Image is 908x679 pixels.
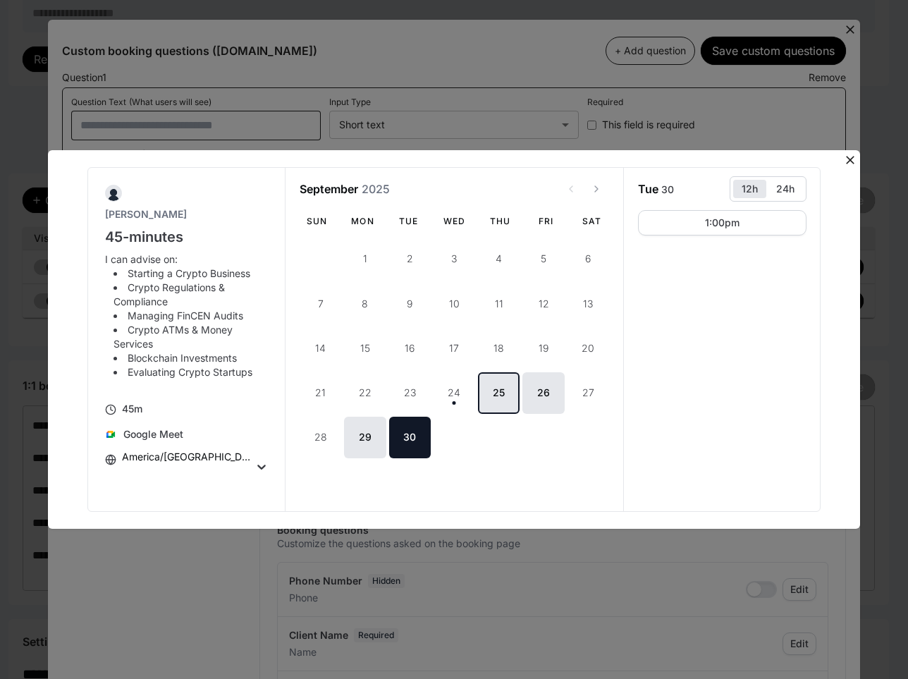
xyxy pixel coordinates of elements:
button: 26 [522,372,564,414]
div: 24h [776,183,795,195]
button: 10 [434,283,475,324]
li: Crypto Regulations & Compliance [114,281,257,309]
strong: September [300,182,358,196]
button: 22 [344,372,386,414]
button: 7 [300,283,341,324]
button: 1 [344,238,386,280]
button: 3 [434,238,475,280]
div: Mon [345,216,380,227]
button: 2 [389,238,431,280]
button: 29 [344,417,386,458]
button: 15 [344,327,386,369]
div: Thu [483,216,517,227]
h1: 45-minutes [105,227,269,247]
div: Tue [391,216,426,227]
li: Managing FinCEN Audits [114,309,257,323]
div: Sun [300,216,334,227]
p: [PERSON_NAME] [105,207,269,221]
button: 8 [344,283,386,324]
button: 6 [567,238,609,280]
span: Tue [638,182,658,196]
button: 12 [522,283,564,324]
p: I can advise on: [105,252,257,267]
button: 14 [300,327,341,369]
button: 19 [522,327,564,369]
button: 27 [567,372,609,414]
button: 9 [389,283,431,324]
span: 2025 [362,182,390,196]
img: Google Meet icon [105,429,116,440]
button: View next month [584,176,609,202]
img: Sheldon Weisfeld [105,185,122,202]
button: 20 [567,327,609,369]
button: 21 [300,372,341,414]
div: 12h [742,183,758,195]
button: 11 [478,283,520,324]
button: 17 [434,327,475,369]
li: Starting a Crypto Business [114,267,257,281]
button: 25 [478,372,520,414]
button: 16 [389,327,431,369]
button: 18 [478,327,520,369]
li: Crypto ATMs & Money Services [114,323,257,351]
div: Sat [575,216,609,227]
p: America/[GEOGRAPHIC_DATA] [122,450,254,464]
button: 30 [389,417,431,458]
p: Google Meet [123,427,183,441]
button: 28 [300,417,341,458]
li: Blockchain Investments [114,351,257,365]
div: 45m [122,402,142,416]
button: 13 [567,283,609,324]
div: Wed [437,216,472,227]
div: Fri [529,216,563,227]
input: Timezone Select [122,470,125,487]
div: 1:00pm [705,218,740,228]
button: 24 [434,372,475,414]
button: View previous month [558,176,584,202]
button: 4 [478,238,520,280]
button: 5 [522,238,564,280]
li: Evaluating Crypto Startups [114,365,257,379]
button: 23 [389,372,431,414]
span: 30 [658,181,677,197]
